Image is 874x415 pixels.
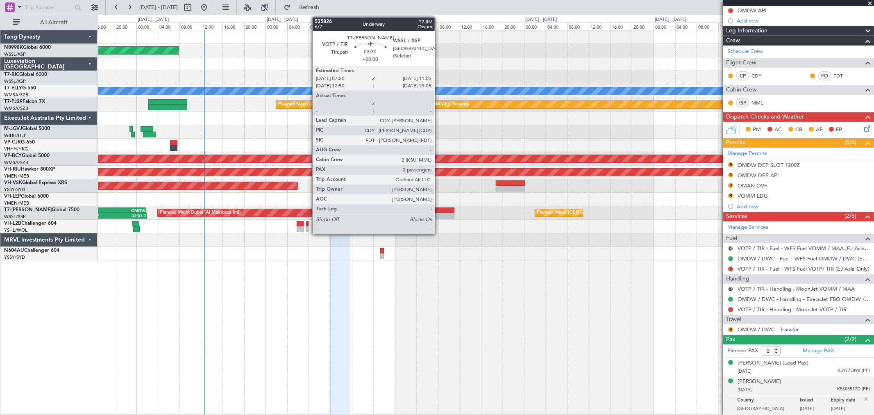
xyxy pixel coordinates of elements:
[524,23,546,30] div: 00:00
[402,181,427,186] div: PHNL
[738,387,751,393] span: [DATE]
[9,16,89,29] button: All Aircraft
[4,214,26,220] a: WSSL/XSP
[738,182,767,189] div: OMAN OVF
[4,173,29,179] a: YMEN/MEB
[138,16,169,23] div: [DATE] - [DATE]
[438,23,460,30] div: 08:00
[726,315,741,324] span: Travel
[4,45,23,50] span: N8998K
[4,207,79,212] a: T7-[PERSON_NAME]Global 7500
[800,397,831,406] p: Issued
[738,245,870,252] a: VOTP / TIR - Fuel - WFS Fuel VOMM / MAA (EJ Asia Only)
[838,367,870,374] span: K5177589B (PP)
[115,208,145,213] div: OMDW
[738,359,808,367] div: [PERSON_NAME] (Lead Pax)
[4,207,52,212] span: T7-[PERSON_NAME]
[139,4,178,11] span: [DATE] - [DATE]
[718,23,740,30] div: 12:00
[4,140,35,145] a: VP-CJRG-650
[737,406,800,414] p: [GEOGRAPHIC_DATA]
[537,207,633,219] div: Planned Maint [GEOGRAPHIC_DATA] (Seletar)
[93,23,115,30] div: 16:00
[751,72,770,80] a: CDY
[4,105,28,112] a: WMSA/SZB
[728,246,733,251] button: R
[751,99,770,107] a: MML
[4,146,28,152] a: VHHH/HKG
[309,23,330,30] div: 08:00
[803,347,834,355] a: Manage PAX
[4,140,21,145] span: VP-CJR
[726,112,804,122] span: Dispatch Checks and Weather
[4,51,26,57] a: WSSL/XSP
[4,167,55,172] a: VH-RIUHawker 800XP
[4,221,57,226] a: VH-L2BChallenger 604
[4,99,23,104] span: T7-PJ29
[373,23,395,30] div: 20:00
[330,23,352,30] div: 12:00
[726,26,767,36] span: Leg Information
[4,180,67,185] a: VH-VSKGlobal Express XRS
[727,223,768,232] a: Manage Services
[795,126,802,134] span: CR
[4,254,25,260] a: YSSY/SYD
[632,23,654,30] div: 20:00
[726,212,747,221] span: Services
[675,23,697,30] div: 04:00
[201,23,222,30] div: 12:00
[179,23,201,30] div: 08:00
[25,1,72,14] input: Trip Number
[460,23,481,30] div: 12:00
[831,406,863,414] p: [DATE]
[654,23,675,30] div: 00:00
[837,386,870,393] span: K5508517D (PP)
[4,187,25,193] a: YSSY/SYD
[4,227,27,233] a: YSHL/WOL
[4,72,47,77] a: T7-RICGlobal 6000
[4,132,27,139] a: WIHH/HLP
[4,167,21,172] span: VH-RIU
[818,71,831,80] div: FO
[4,86,36,91] a: T7-ELLYG-550
[352,23,374,30] div: 16:00
[266,23,287,30] div: 00:00
[738,162,800,169] div: OMDW DEP SLOT 1200Z
[655,16,686,23] div: [DATE] - [DATE]
[115,23,136,30] div: 20:00
[726,58,756,68] span: Flight Crew
[726,85,757,95] span: Cabin Crew
[136,23,158,30] div: 00:00
[726,138,745,148] span: Permits
[736,98,749,107] div: ISP
[84,213,116,218] div: 14:20 Z
[728,287,733,292] button: R
[4,126,50,131] a: M-JGVJGlobal 5000
[395,23,417,30] div: 00:00
[378,186,402,191] div: -
[844,138,856,147] span: (0/4)
[863,395,870,403] img: close
[4,200,29,206] a: YMEN/MEB
[611,23,632,30] div: 16:00
[4,194,49,199] a: VH-LEPGlobal 6000
[378,181,402,186] div: YSSY
[727,48,763,56] a: Schedule Crew
[738,265,869,272] a: VOTP / TIR - Fuel - WFS Fuel VOTP/ TIR (EJ Asia Only)
[292,5,327,10] span: Refresh
[728,327,733,332] button: R
[753,126,761,134] span: PM
[503,23,524,30] div: 20:00
[738,368,751,374] span: [DATE]
[831,397,863,406] p: Expiry date
[278,98,469,111] div: Planned Maint [GEOGRAPHIC_DATA] (Sultan [PERSON_NAME] [PERSON_NAME] - Subang)
[736,71,749,80] div: CP
[727,347,758,355] label: Planned PAX
[774,126,782,134] span: AC
[737,17,870,24] div: Add new
[416,23,438,30] div: 04:00
[160,207,241,219] div: Planned Maint Dubai (Al Maktoum Intl)
[4,126,22,131] span: M-JGVJ
[738,172,779,179] div: OMDW DEP API
[267,16,298,23] div: [DATE] - [DATE]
